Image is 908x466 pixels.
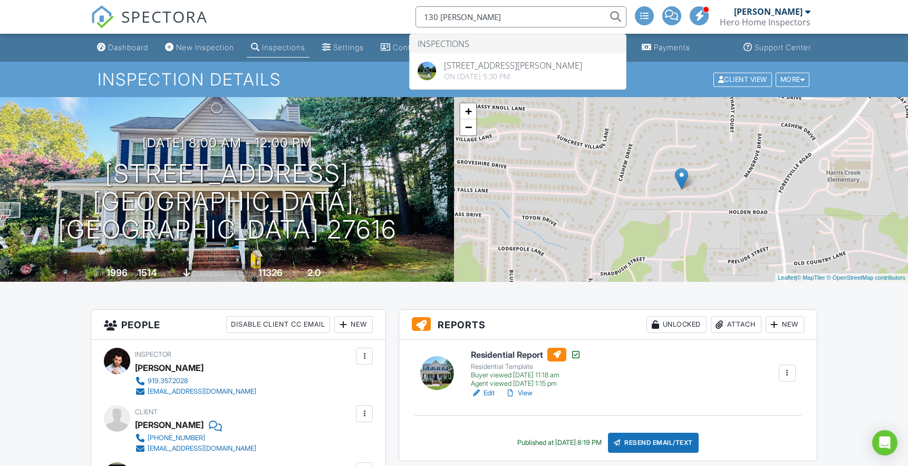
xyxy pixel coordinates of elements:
a: Residential Report Residential Template Buyer viewed [DATE] 11:18 am Agent viewed [DATE] 1:15 pm [471,348,581,388]
div: Published at [DATE] 8:19 PM [517,439,602,447]
div: Dashboard [108,43,148,52]
span: sq. ft. [158,270,173,278]
div: Open Intercom Messenger [872,430,897,455]
span: Client [135,408,158,416]
div: Payments [654,43,690,52]
div: | [775,273,908,282]
img: The Best Home Inspection Software - Spectora [91,5,114,28]
li: Inspections [410,34,626,53]
a: [PHONE_NUMBER] [135,433,256,443]
div: More [776,72,810,87]
a: Support Center [739,38,815,58]
a: 919.357.2028 [135,376,256,386]
div: Support Center [755,43,811,52]
div: Unlocked [646,316,707,333]
h1: Inspection Details [98,70,810,89]
div: New Inspection [176,43,234,52]
a: Zoom in [460,103,476,119]
div: [EMAIL_ADDRESS][DOMAIN_NAME] [148,387,256,396]
div: 2.0 [307,267,321,278]
div: [EMAIL_ADDRESS][DOMAIN_NAME] [148,444,256,453]
div: New [334,316,373,333]
div: [PHONE_NUMBER] [148,434,205,442]
div: Agent viewed [DATE] 1:15 pm [471,379,581,388]
div: Inspections [262,43,305,52]
div: 11326 [258,267,283,278]
div: Disable Client CC Email [226,316,330,333]
span: crawlspace [192,270,225,278]
div: Residential Template [471,363,581,371]
h3: People [91,310,385,340]
a: Settings [318,38,368,58]
img: 9162801%2Fcover_photos%2FSdyYLXqCNwn1nXSHOzWI%2Foriginal.jpg [418,62,436,80]
a: Payments [637,38,694,58]
a: Client View [712,75,775,83]
input: Search everything... [416,6,626,27]
a: Edit [471,388,495,398]
div: [PERSON_NAME] [135,417,204,433]
a: New Inspection [161,38,238,58]
a: [EMAIL_ADDRESS][DOMAIN_NAME] [135,443,256,454]
div: [STREET_ADDRESS][PERSON_NAME] [444,61,582,70]
div: New [766,316,804,333]
a: Contacts [376,38,430,58]
a: © OpenStreetMap contributors [827,274,905,281]
span: SPECTORA [121,5,208,27]
span: sq.ft. [284,270,297,278]
a: Leaflet [778,274,795,281]
a: SPECTORA [91,14,208,36]
div: [PERSON_NAME] [734,6,803,17]
a: Zoom out [460,119,476,135]
h6: Residential Report [471,348,581,362]
span: bathrooms [322,270,352,278]
div: Client View [713,72,772,87]
div: Buyer viewed [DATE] 11:18 am [471,371,581,379]
div: 1514 [138,267,157,278]
div: Settings [333,43,364,52]
div: Resend Email/Text [608,433,699,453]
div: Contacts [393,43,426,52]
div: Attach [711,316,761,333]
div: [PERSON_NAME] [135,360,204,376]
span: Lot Size [235,270,257,278]
a: View [505,388,533,398]
span: Inspector [135,350,171,358]
a: [EMAIL_ADDRESS][DOMAIN_NAME] [135,386,256,397]
div: Hero Home Inspectors [720,17,810,27]
div: 919.357.2028 [148,377,188,385]
div: On [DATE] 5:30 pm [444,72,582,81]
h3: [DATE] 8:00 am - 12:00 pm [142,136,312,150]
a: Dashboard [93,38,152,58]
a: Inspections [247,38,310,58]
div: 1996 [107,267,128,278]
span: Built [93,270,105,278]
a: © MapTiler [797,274,825,281]
h1: [STREET_ADDRESS] [GEOGRAPHIC_DATA], [GEOGRAPHIC_DATA] 27616 [17,160,437,243]
h3: Reports [399,310,817,340]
